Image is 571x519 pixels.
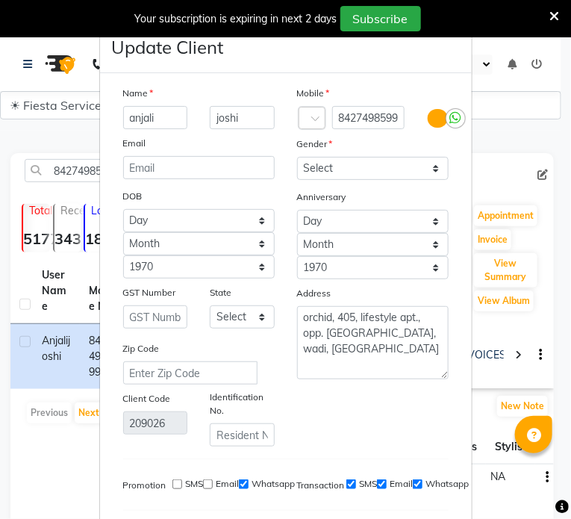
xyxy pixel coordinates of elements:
label: Transaction [297,479,345,492]
label: SMS [359,477,377,491]
input: Last Name [210,106,275,129]
label: Email [123,137,146,150]
label: DOB [123,190,143,203]
label: Client Code [123,392,171,405]
h4: Update Client [112,34,224,60]
input: Resident No. or Any Id [210,423,275,447]
label: Whatsapp [252,477,295,491]
label: Email [216,477,239,491]
input: Email [123,156,275,179]
label: State [210,286,231,299]
label: GST Number [123,286,176,299]
label: Email [390,477,413,491]
label: SMS [185,477,203,491]
label: Gender [297,137,333,151]
label: Promotion [123,479,166,492]
label: Name [123,87,154,100]
label: Identification No. [210,391,275,417]
input: Enter Zip Code [123,361,258,385]
label: Address [297,287,331,300]
input: First Name [123,106,188,129]
button: Subscribe [340,6,421,31]
div: Your subscription is expiring in next 2 days [135,11,337,27]
label: Anniversary [297,190,346,204]
input: Mobile [332,106,405,129]
label: Mobile [297,87,330,100]
label: Whatsapp [425,477,469,491]
input: Client Code [123,411,188,435]
input: GST Number [123,305,188,329]
label: Zip Code [123,342,160,355]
